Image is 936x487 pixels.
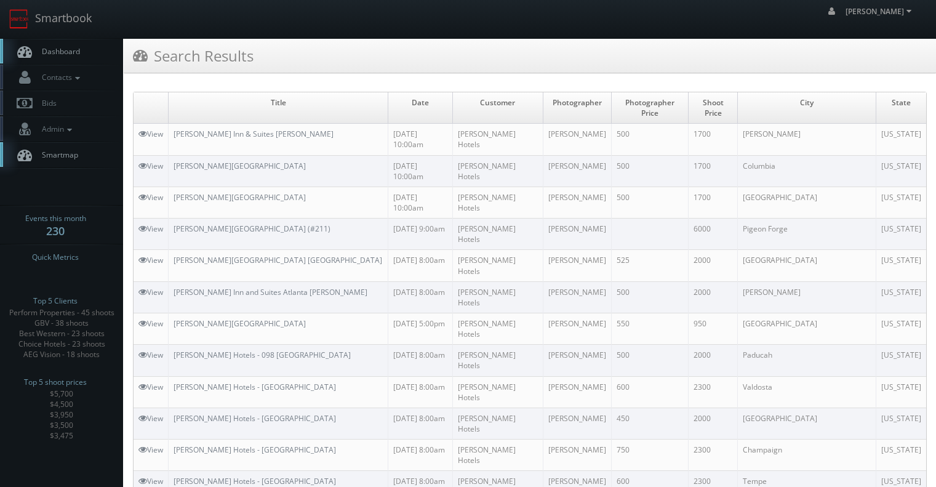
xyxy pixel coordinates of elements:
td: [DATE] 10:00am [388,187,453,218]
td: Photographer Price [611,92,689,124]
td: Photographer [543,92,611,124]
td: [GEOGRAPHIC_DATA] [738,187,876,218]
td: [PERSON_NAME] Hotels [452,219,543,250]
a: View [138,382,163,392]
span: Top 5 Clients [33,295,78,307]
td: [DATE] 8:00am [388,376,453,408]
td: [US_STATE] [876,376,926,408]
td: 500 [611,187,689,218]
td: [PERSON_NAME] Hotels [452,155,543,187]
img: smartbook-logo.png [9,9,29,29]
a: [PERSON_NAME][GEOGRAPHIC_DATA] [174,318,306,329]
td: [DATE] 10:00am [388,124,453,155]
a: View [138,161,163,171]
a: View [138,287,163,297]
td: 2000 [689,408,738,439]
strong: 230 [46,223,65,238]
td: 2000 [689,345,738,376]
a: View [138,129,163,139]
td: [PERSON_NAME] Hotels [452,313,543,344]
td: [US_STATE] [876,219,926,250]
a: [PERSON_NAME][GEOGRAPHIC_DATA] [174,161,306,171]
a: [PERSON_NAME] Hotels - 098 [GEOGRAPHIC_DATA] [174,350,351,360]
td: Pigeon Forge [738,219,876,250]
a: [PERSON_NAME] Hotels - [GEOGRAPHIC_DATA] [174,445,336,455]
td: [PERSON_NAME] Hotels [452,408,543,439]
td: 525 [611,250,689,281]
td: Shoot Price [689,92,738,124]
td: [US_STATE] [876,408,926,439]
td: [PERSON_NAME] Hotels [452,345,543,376]
a: [PERSON_NAME][GEOGRAPHIC_DATA] [174,192,306,203]
td: [PERSON_NAME] Hotels [452,440,543,471]
td: [PERSON_NAME] Hotels [452,187,543,218]
td: 6000 [689,219,738,250]
a: [PERSON_NAME][GEOGRAPHIC_DATA] [GEOGRAPHIC_DATA] [174,255,382,265]
td: [PERSON_NAME] [543,440,611,471]
td: City [738,92,876,124]
td: 750 [611,440,689,471]
td: [PERSON_NAME] [543,345,611,376]
td: 2000 [689,281,738,313]
span: Quick Metrics [32,251,79,264]
td: [PERSON_NAME] [543,408,611,439]
td: [PERSON_NAME] [543,219,611,250]
td: [PERSON_NAME] [543,313,611,344]
span: Top 5 shoot prices [24,376,87,388]
td: 550 [611,313,689,344]
a: [PERSON_NAME] Inn and Suites Atlanta [PERSON_NAME] [174,287,367,297]
a: View [138,350,163,360]
td: 450 [611,408,689,439]
td: [DATE] 10:00am [388,155,453,187]
td: [US_STATE] [876,250,926,281]
a: View [138,255,163,265]
a: [PERSON_NAME] Inn & Suites [PERSON_NAME] [174,129,334,139]
td: 500 [611,281,689,313]
td: [PERSON_NAME] [543,376,611,408]
a: [PERSON_NAME][GEOGRAPHIC_DATA] (#211) [174,223,330,234]
td: 2300 [689,376,738,408]
td: [PERSON_NAME] [543,281,611,313]
td: 2000 [689,250,738,281]
td: [PERSON_NAME] [543,155,611,187]
td: [US_STATE] [876,313,926,344]
td: [PERSON_NAME] Hotels [452,250,543,281]
td: [DATE] 8:00am [388,408,453,439]
span: Smartmap [36,150,78,160]
td: [DATE] 9:00am [388,219,453,250]
td: 950 [689,313,738,344]
span: Admin [36,124,75,134]
td: [PERSON_NAME] [543,124,611,155]
td: 1700 [689,155,738,187]
td: [US_STATE] [876,124,926,155]
a: [PERSON_NAME] Hotels - [GEOGRAPHIC_DATA] [174,476,336,486]
td: Customer [452,92,543,124]
td: [DATE] 8:00am [388,345,453,376]
span: Contacts [36,72,83,83]
td: 500 [611,124,689,155]
a: View [138,413,163,424]
a: [PERSON_NAME] Hotels - [GEOGRAPHIC_DATA] [174,382,336,392]
td: Title [169,92,388,124]
td: [US_STATE] [876,155,926,187]
span: Bids [36,98,57,108]
td: State [876,92,926,124]
td: Valdosta [738,376,876,408]
td: [US_STATE] [876,281,926,313]
td: Columbia [738,155,876,187]
td: [PERSON_NAME] Hotels [452,281,543,313]
a: View [138,445,163,455]
td: 1700 [689,187,738,218]
td: [PERSON_NAME] [543,187,611,218]
td: [GEOGRAPHIC_DATA] [738,408,876,439]
td: [DATE] 8:00am [388,281,453,313]
td: 600 [611,376,689,408]
td: [GEOGRAPHIC_DATA] [738,250,876,281]
td: [PERSON_NAME] Hotels [452,376,543,408]
td: 500 [611,345,689,376]
a: View [138,223,163,234]
span: Events this month [25,212,86,225]
td: [US_STATE] [876,440,926,471]
a: [PERSON_NAME] Hotels - [GEOGRAPHIC_DATA] [174,413,336,424]
td: [US_STATE] [876,187,926,218]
